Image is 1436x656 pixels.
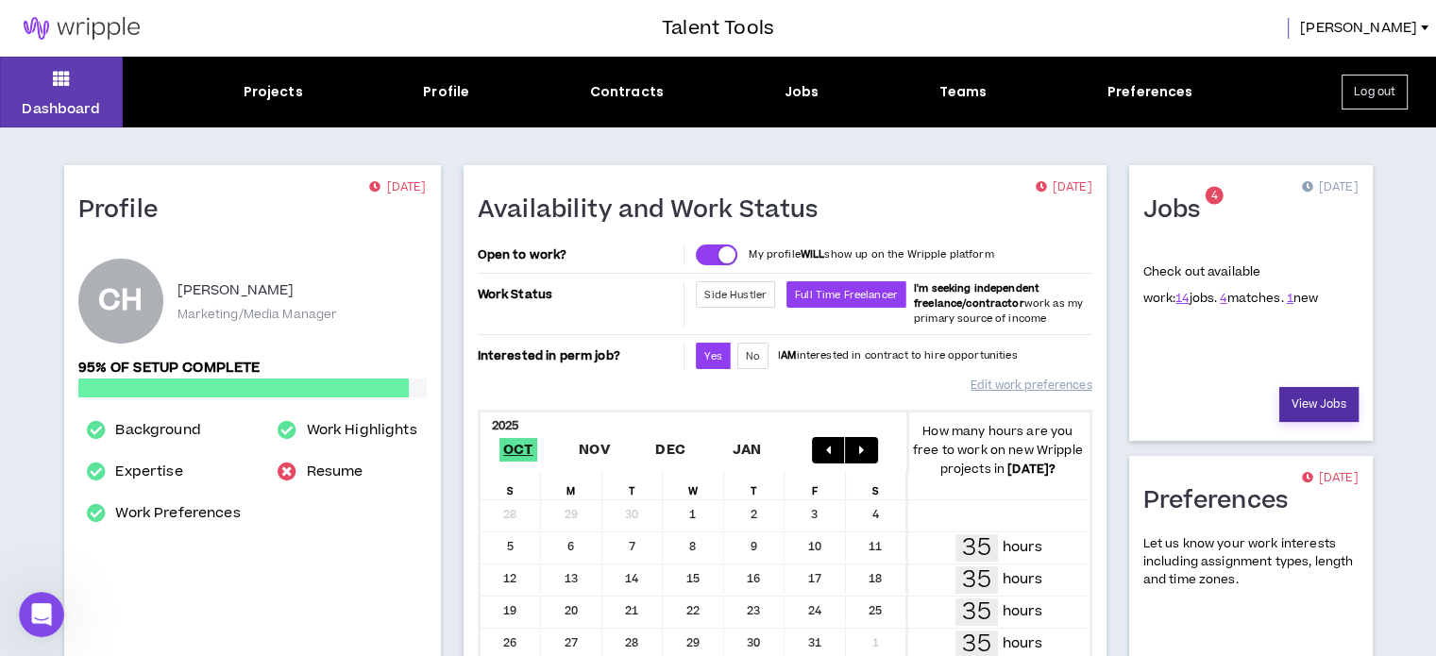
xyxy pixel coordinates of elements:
b: I'm seeking independent freelance/contractor [914,281,1039,311]
a: Expertise [115,461,182,483]
button: Log out [1342,75,1408,109]
p: [DATE] [1035,178,1091,197]
div: Preferences [1107,82,1193,102]
p: How many hours are you free to work on new Wripple projects in [906,422,1090,479]
p: hours [1003,569,1042,590]
b: [DATE] ? [1007,461,1056,478]
strong: WILL [801,247,825,261]
a: Work Highlights [307,419,417,442]
span: Jan [728,438,765,462]
strong: AM [781,348,796,362]
div: Profile [423,82,469,102]
p: hours [1003,633,1042,654]
p: [PERSON_NAME] [177,279,295,302]
iframe: Intercom live chat [19,592,64,637]
div: Contracts [590,82,664,102]
p: [DATE] [369,178,426,197]
b: 2025 [492,417,519,434]
h1: Preferences [1143,486,1303,516]
h1: Profile [78,195,173,226]
p: Marketing/Media Manager [177,306,338,323]
p: hours [1003,601,1042,622]
span: Oct [499,438,537,462]
div: T [724,471,786,499]
span: 4 [1211,188,1218,204]
span: jobs. [1175,290,1217,307]
div: M [541,471,602,499]
p: Let us know your work interests including assignment types, length and time zones. [1143,535,1359,590]
div: CH [98,287,143,315]
span: matches. [1220,290,1283,307]
p: Dashboard [22,99,100,119]
h1: Availability and Work Status [478,195,833,226]
span: Dec [651,438,689,462]
div: W [663,471,724,499]
p: Check out available work: [1143,263,1319,307]
a: Work Preferences [115,502,240,525]
p: Work Status [478,281,681,308]
p: 95% of setup complete [78,358,427,378]
div: Projects [244,82,303,102]
a: Edit work preferences [971,369,1091,402]
span: Side Hustler [704,288,767,302]
h1: Jobs [1143,195,1215,226]
a: 4 [1220,290,1226,307]
a: 1 [1287,290,1293,307]
div: Jobs [785,82,819,102]
span: [PERSON_NAME] [1300,18,1417,39]
span: work as my primary source of income [914,281,1083,326]
a: 14 [1175,290,1189,307]
span: Nov [575,438,614,462]
p: [DATE] [1301,469,1358,488]
div: F [785,471,846,499]
a: Resume [307,461,363,483]
div: T [602,471,664,499]
span: No [746,349,760,363]
p: I interested in contract to hire opportunities [778,348,1018,363]
span: Yes [704,349,721,363]
div: Casey H. [78,259,163,344]
a: View Jobs [1279,387,1359,422]
div: S [481,471,542,499]
p: [DATE] [1301,178,1358,197]
sup: 4 [1206,187,1224,205]
p: My profile show up on the Wripple platform [749,247,993,262]
p: Interested in perm job? [478,343,681,369]
div: Teams [939,82,988,102]
span: new [1287,290,1319,307]
p: hours [1003,537,1042,558]
div: S [846,471,907,499]
a: Background [115,419,200,442]
p: Open to work? [478,247,681,262]
h3: Talent Tools [662,14,774,42]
